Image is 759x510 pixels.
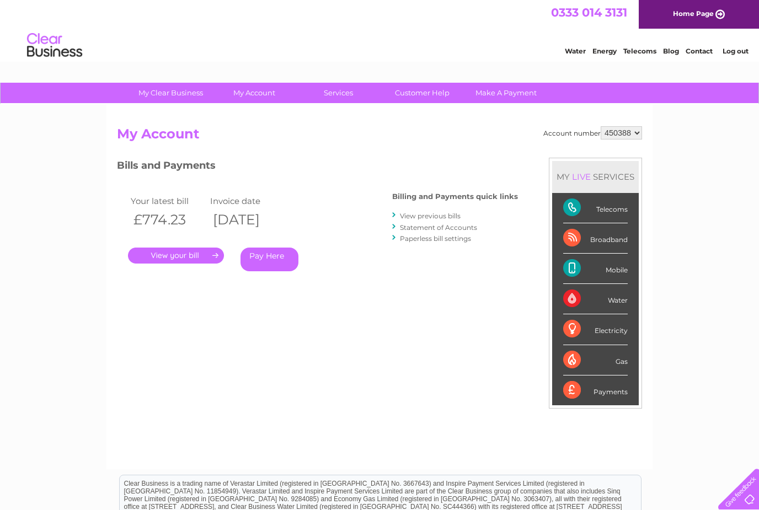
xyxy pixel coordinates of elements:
[686,47,713,55] a: Contact
[128,194,207,208] td: Your latest bill
[592,47,617,55] a: Energy
[570,171,593,182] div: LIVE
[128,208,207,231] th: £774.23
[563,375,628,405] div: Payments
[563,314,628,345] div: Electricity
[623,47,656,55] a: Telecoms
[400,223,477,232] a: Statement of Accounts
[26,29,83,62] img: logo.png
[563,193,628,223] div: Telecoms
[565,47,586,55] a: Water
[120,6,641,53] div: Clear Business is a trading name of Verastar Limited (registered in [GEOGRAPHIC_DATA] No. 3667643...
[209,83,300,103] a: My Account
[563,345,628,375] div: Gas
[563,223,628,254] div: Broadband
[293,83,384,103] a: Services
[117,126,642,147] h2: My Account
[128,248,224,264] a: .
[400,212,461,220] a: View previous bills
[392,192,518,201] h4: Billing and Payments quick links
[461,83,552,103] a: Make A Payment
[543,126,642,139] div: Account number
[663,47,679,55] a: Blog
[563,254,628,284] div: Mobile
[551,6,627,19] a: 0333 014 3131
[552,161,639,192] div: MY SERVICES
[207,194,287,208] td: Invoice date
[240,248,298,271] a: Pay Here
[207,208,287,231] th: [DATE]
[377,83,468,103] a: Customer Help
[723,47,749,55] a: Log out
[117,158,518,177] h3: Bills and Payments
[563,284,628,314] div: Water
[400,234,471,243] a: Paperless bill settings
[125,83,216,103] a: My Clear Business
